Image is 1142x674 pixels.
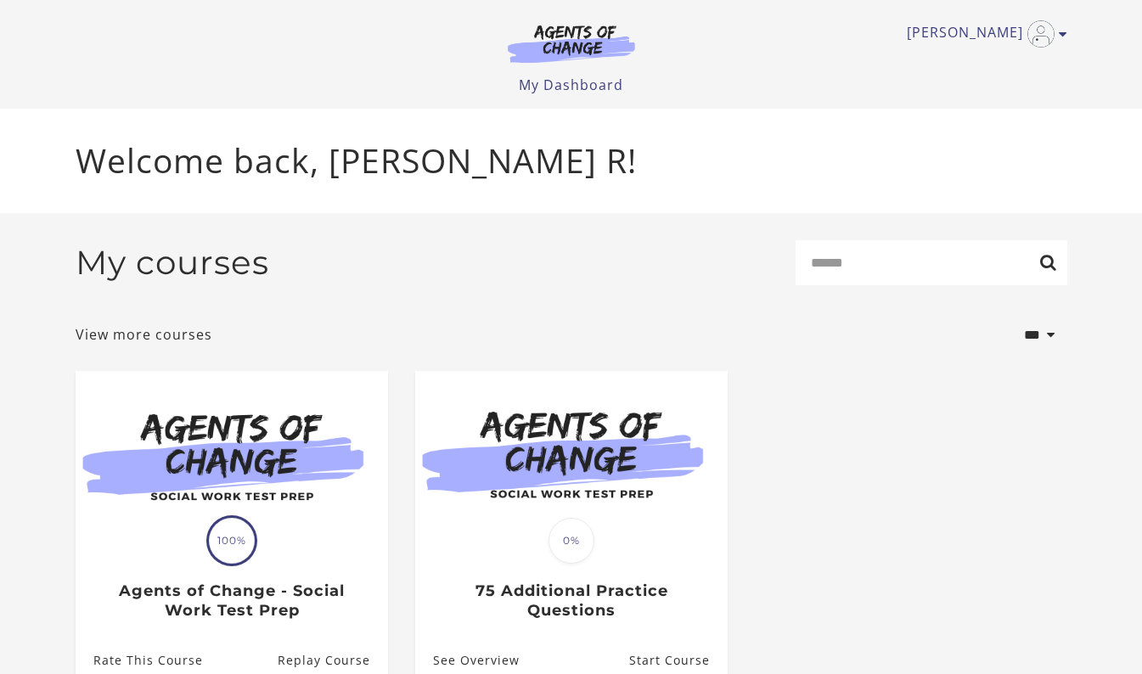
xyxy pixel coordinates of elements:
span: 0% [548,518,594,564]
p: Welcome back, [PERSON_NAME] R! [76,136,1067,186]
h3: Agents of Change - Social Work Test Prep [93,581,369,620]
span: 100% [209,518,255,564]
a: My Dashboard [519,76,623,94]
h3: 75 Additional Practice Questions [433,581,709,620]
a: Toggle menu [907,20,1059,48]
a: View more courses [76,324,212,345]
h2: My courses [76,243,269,283]
img: Agents of Change Logo [490,24,653,63]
